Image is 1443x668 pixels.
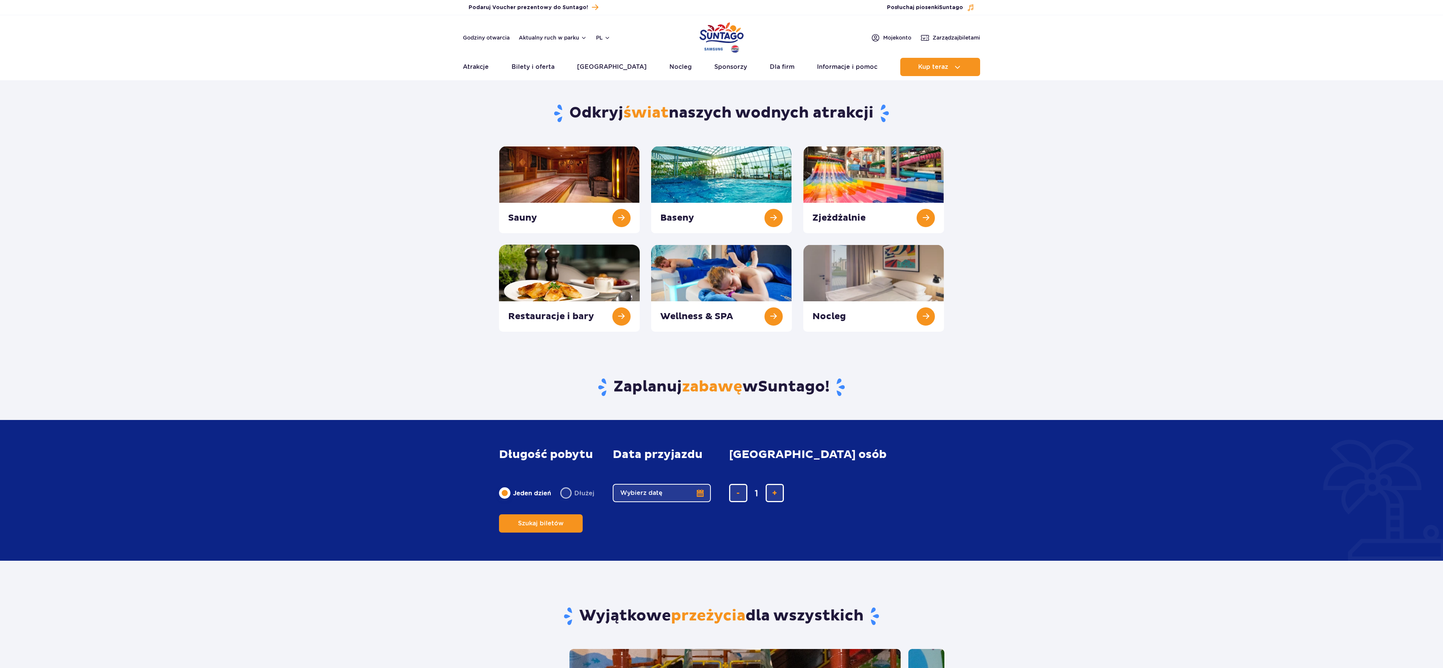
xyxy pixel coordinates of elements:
h2: Wyjątkowe dla wszystkich [499,606,944,626]
button: usuń bilet [729,484,747,502]
span: Data przyjazdu [613,448,702,461]
button: Szukaj biletów [499,514,583,533]
button: Kup teraz [900,58,980,76]
span: zabawę [682,377,742,396]
a: Zarządzajbiletami [920,33,980,42]
a: Godziny otwarcia [463,34,510,41]
span: przeżycia [671,606,745,625]
h1: Odkryj naszych wodnych atrakcji [499,103,944,123]
span: [GEOGRAPHIC_DATA] osób [729,448,887,461]
button: pl [596,34,610,41]
a: Sponsorzy [714,58,747,76]
span: Moje konto [883,34,911,41]
input: liczba biletów [747,484,766,502]
span: Posłuchaj piosenki [887,4,963,11]
a: Dla firm [770,58,795,76]
button: dodaj bilet [766,484,784,502]
button: Wybierz datę [613,484,711,502]
span: Suntago [758,377,825,396]
a: Atrakcje [463,58,489,76]
a: Informacje i pomoc [817,58,877,76]
a: [GEOGRAPHIC_DATA] [577,58,647,76]
span: Długość pobytu [499,448,593,461]
span: świat [623,103,669,122]
h3: Zaplanuj w ! [499,377,944,397]
span: Podaruj Voucher prezentowy do Suntago! [469,4,588,11]
span: Suntago [939,5,963,10]
span: Zarządzaj biletami [933,34,980,41]
span: Kup teraz [918,64,948,70]
button: Aktualny ruch w parku [519,35,587,41]
a: Park of Poland [699,19,744,54]
a: Podaruj Voucher prezentowy do Suntago! [469,2,598,13]
button: Posłuchaj piosenkiSuntago [887,4,974,11]
a: Mojekonto [871,33,911,42]
label: Dłużej [560,485,594,501]
a: Bilety i oferta [512,58,555,76]
span: Szukaj biletów [518,520,564,527]
form: Planowanie wizyty w Park of Poland [499,433,944,548]
label: Jeden dzień [499,485,551,501]
a: Nocleg [669,58,692,76]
